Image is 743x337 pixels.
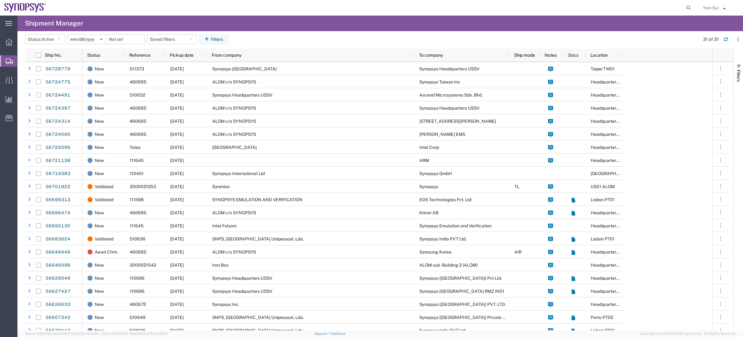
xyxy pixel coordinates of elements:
span: Status [87,53,100,58]
span: Synopsys (India) Pvt Ltd. [419,276,502,281]
span: 09/04/2025 [170,236,184,241]
span: 09/02/2025 [170,289,184,294]
span: Synopsys India PVT Ltd. [419,236,466,241]
span: New [95,285,104,298]
button: Saved filters [147,34,197,44]
a: 56724397 [45,103,71,113]
a: 56699313 [45,195,71,205]
span: 460695 [130,249,146,254]
span: Synopsys Headquarters USSV [212,276,272,281]
span: Synopsys Emulation and Verification [419,223,492,228]
a: Support [314,332,330,335]
span: Headquarters USSV [591,132,631,137]
a: 56724090 [45,130,71,140]
span: 08/29/2025 [170,276,184,281]
span: Headquarters USSV [591,249,631,254]
span: New [95,62,104,75]
span: Lisbon PT01 [591,236,615,241]
h4: Shipment Manager [25,16,83,31]
span: 09/05/2025 [170,210,184,215]
span: Synopsys [419,184,438,189]
span: SYNOPSYS EMULATION AND VERIFICATION [212,197,302,202]
span: Headquarters USSV [591,263,631,268]
span: 09/03/2025 [170,184,184,189]
span: Synopsys India PVT Ltd. [419,328,466,333]
span: ALOM c/o SYNOPSYS [212,119,256,124]
span: Headquarters USSV [591,302,631,307]
span: 09/03/2025 [170,315,184,320]
span: New [95,102,104,115]
a: 56646098 [45,260,71,270]
span: [DATE] 10:06:13 [143,332,167,335]
span: 09/05/2025 [170,145,184,150]
span: From company [212,53,241,58]
span: New [95,167,104,180]
a: 56627427 [45,287,71,297]
span: SNPS, Portugal Unipessoal, Lda. [212,328,304,333]
a: 56649446 [45,247,71,257]
span: Headquarters USSV [591,93,631,97]
span: Synopsys Taipei TW01 [212,66,277,71]
span: New [95,311,104,324]
span: Headquarters USSV [591,210,631,215]
span: Synopsys Taiwan Inc [419,79,460,84]
a: 56724491 [45,90,71,100]
span: Synopsys (India) Private Limited [419,315,517,320]
span: Synopsys International Ltd [212,171,265,176]
span: Headquarters USSV [591,223,631,228]
span: Ship mode [514,53,535,58]
span: US01 ALOM [591,184,615,189]
span: 09/04/2025 [170,106,184,111]
span: Pickup date [170,53,193,58]
span: New [95,219,104,232]
span: ALOM c/o SYNOPSYS [212,79,256,84]
span: New [95,259,104,272]
span: [DATE] 10:10:00 [74,332,99,335]
span: Headquarters USSV [591,119,631,124]
span: Server: 2025.18.0-a0edd1917ac [25,332,99,335]
span: ALOM c/o SYNOPSYS [212,106,256,111]
span: 08/29/2025 [170,263,184,268]
a: 56728779 [45,64,71,74]
span: ALOM sub - Building 2 (ALOM) [419,263,478,268]
a: 56690130 [45,221,71,231]
span: New [95,141,104,154]
span: Dublin IE02 [591,171,645,176]
a: 56626633 [45,300,71,310]
span: 510052 [130,93,145,97]
span: Sanmina Salt Lake City [212,145,257,150]
a: 56724314 [45,116,71,126]
span: 460672 [130,302,146,307]
span: Iron Box [212,263,229,268]
span: AIR [514,249,522,254]
span: Intel Folsom [212,223,237,228]
button: Status:Active [25,34,65,44]
span: 09/04/2025 [170,132,184,137]
span: New [95,154,104,167]
span: Active [41,37,54,42]
span: 111598 [130,197,144,202]
span: Copyright © [DATE]-[DATE] Agistix Inc., All Rights Reserved [640,331,736,336]
span: 460695 [130,79,146,84]
span: Headquarters USSV [591,106,631,111]
span: Synopsys GmbH [419,171,452,176]
span: Samsung Korea [419,249,451,254]
span: 08/27/2025 [170,328,184,333]
a: 56696474 [45,208,71,218]
a: 56719383 [45,169,71,179]
span: Notes [545,53,557,58]
span: Synopsys Bangalore RMZ IN01 [419,289,504,294]
span: 511373 [130,66,144,71]
span: Ascend Microsystems Sdn. Bhd. [419,93,483,97]
span: 110696 [130,289,145,294]
span: 3000021253 [130,184,156,189]
span: New [95,88,104,102]
span: Totes [130,145,141,150]
button: Filters [199,34,229,44]
span: 510636 [130,236,145,241]
a: 56579442 [45,326,71,336]
span: 09/05/2025 [170,171,184,176]
span: Synopsys Headquarters USSV [212,93,272,97]
span: 510649 [130,315,145,320]
span: New [95,298,104,311]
